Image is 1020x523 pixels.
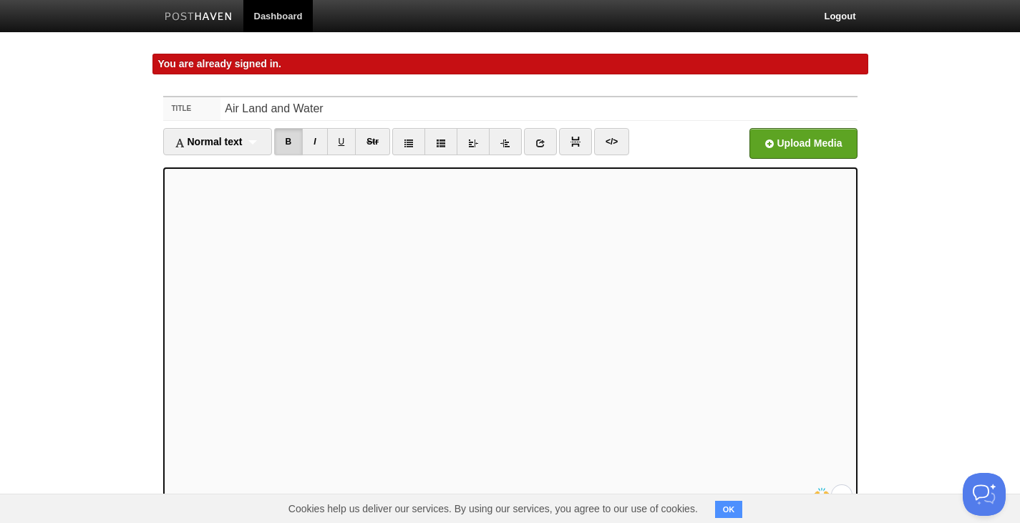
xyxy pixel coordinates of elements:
[355,128,390,155] a: Str
[152,54,868,74] div: You are already signed in.
[175,136,243,147] span: Normal text
[302,128,327,155] a: I
[715,501,743,518] button: OK
[274,128,303,155] a: B
[963,473,1006,516] iframe: Help Scout Beacon - Open
[570,137,581,147] img: pagebreak-icon.png
[274,494,712,523] span: Cookies help us deliver our services. By using our services, you agree to our use of cookies.
[165,12,233,23] img: Posthaven-bar
[594,128,629,155] a: </>
[327,128,356,155] a: U
[366,137,379,147] del: Str
[163,97,221,120] label: Title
